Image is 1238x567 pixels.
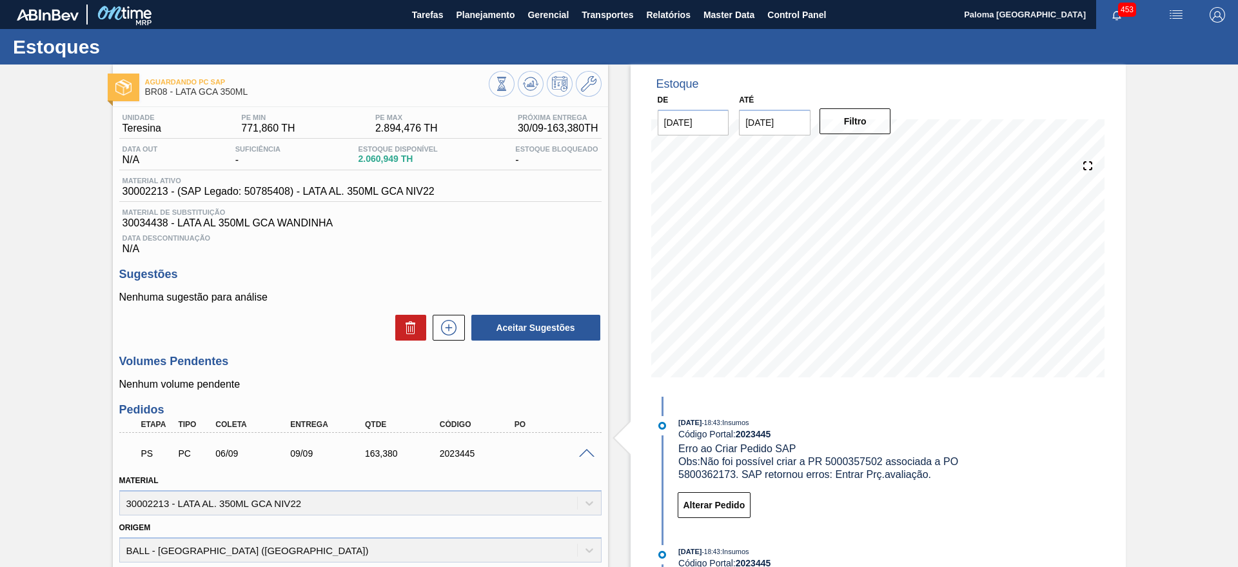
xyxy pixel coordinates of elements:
[656,77,699,91] div: Estoque
[175,448,213,459] div: Pedido de Compra
[13,39,242,54] h1: Estoques
[702,419,720,426] span: - 18:43
[212,448,296,459] div: 06/09/2025
[576,71,602,97] button: Ir ao Master Data / Geral
[658,110,729,135] input: dd/mm/yyyy
[119,476,159,485] label: Material
[739,95,754,104] label: Até
[1096,6,1137,24] button: Notificações
[736,429,771,439] strong: 2023445
[123,114,161,121] span: Unidade
[518,71,544,97] button: Atualizar Gráfico
[437,448,520,459] div: 2023445
[362,420,446,429] div: Qtde
[739,110,811,135] input: dd/mm/yyyy
[547,71,573,97] button: Programar Estoque
[119,229,602,255] div: N/A
[720,548,749,555] span: : Insumos
[119,403,602,417] h3: Pedidos
[359,154,438,164] span: 2.060,949 TH
[123,186,435,197] span: 30002213 - (SAP Legado: 50785408) - LATA AL. 350ML GCA NIV22
[123,123,161,134] span: Teresina
[138,420,177,429] div: Etapa
[138,439,177,468] div: Aguardando PC SAP
[362,448,446,459] div: 163,380
[582,7,633,23] span: Transportes
[287,448,371,459] div: 09/09/2025
[658,551,666,559] img: atual
[518,114,598,121] span: Próxima Entrega
[123,208,598,216] span: Material de Substituição
[456,7,515,23] span: Planejamento
[119,292,602,303] p: Nenhuma sugestão para análise
[212,420,296,429] div: Coleta
[678,443,796,454] span: Erro ao Criar Pedido SAP
[426,315,465,341] div: Nova sugestão
[119,355,602,368] h3: Volumes Pendentes
[471,315,600,341] button: Aceitar Sugestões
[287,420,371,429] div: Entrega
[702,548,720,555] span: - 18:43
[511,420,595,429] div: PO
[518,123,598,134] span: 30/09 - 163,380 TH
[241,123,295,134] span: 771,860 TH
[412,7,444,23] span: Tarefas
[123,177,435,184] span: Material ativo
[437,420,520,429] div: Código
[767,7,826,23] span: Control Panel
[17,9,79,21] img: TNhmsLtSVTkK8tSr43FrP2fwEKptu5GPRR3wAAAABJRU5ErkJggg==
[375,123,438,134] span: 2.894,476 TH
[646,7,690,23] span: Relatórios
[489,71,515,97] button: Visão Geral dos Estoques
[720,419,749,426] span: : Insumos
[375,114,438,121] span: PE MAX
[678,419,702,426] span: [DATE]
[145,78,489,86] span: Aguardando PC SAP
[515,145,598,153] span: Estoque Bloqueado
[115,79,132,95] img: Ícone
[658,95,669,104] label: De
[820,108,891,134] button: Filtro
[123,234,598,242] span: Data Descontinuação
[1210,7,1225,23] img: Logout
[678,548,702,555] span: [DATE]
[678,456,961,480] span: Obs: Não foi possível criar a PR 5000357502 associada a PO 5800362173. SAP retornou erros: Entrar...
[123,217,598,229] span: 30034438 - LATA AL 350ML GCA WANDINHA
[175,420,213,429] div: Tipo
[465,313,602,342] div: Aceitar Sugestões
[119,145,161,166] div: N/A
[123,145,158,153] span: Data out
[241,114,295,121] span: PE MIN
[145,87,489,97] span: BR08 - LATA GCA 350ML
[512,145,601,166] div: -
[658,422,666,430] img: atual
[141,448,173,459] p: PS
[703,7,754,23] span: Master Data
[389,315,426,341] div: Excluir Sugestões
[119,268,602,281] h3: Sugestões
[235,145,280,153] span: Suficiência
[1168,7,1184,23] img: userActions
[119,523,151,532] label: Origem
[678,492,751,518] button: Alterar Pedido
[678,429,985,439] div: Código Portal:
[1118,3,1136,17] span: 453
[359,145,438,153] span: Estoque Disponível
[119,379,602,390] p: Nenhum volume pendente
[527,7,569,23] span: Gerencial
[232,145,284,166] div: -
